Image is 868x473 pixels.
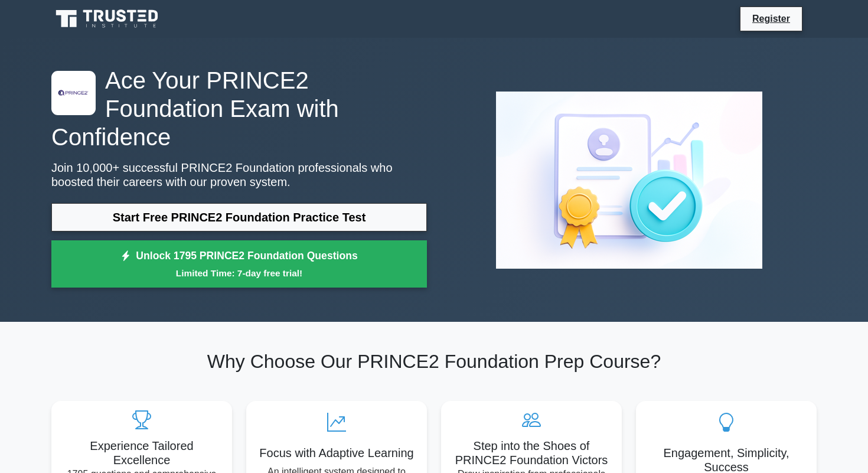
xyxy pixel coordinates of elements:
[51,203,427,231] a: Start Free PRINCE2 Foundation Practice Test
[256,446,417,460] h5: Focus with Adaptive Learning
[487,82,772,278] img: PRINCE2 Foundation Preview
[51,161,427,189] p: Join 10,000+ successful PRINCE2 Foundation professionals who boosted their careers with our prove...
[51,66,427,151] h1: Ace Your PRINCE2 Foundation Exam with Confidence
[51,350,817,373] h2: Why Choose Our PRINCE2 Foundation Prep Course?
[745,11,797,26] a: Register
[66,266,412,280] small: Limited Time: 7-day free trial!
[451,439,612,467] h5: Step into the Shoes of PRINCE2 Foundation Victors
[51,240,427,288] a: Unlock 1795 PRINCE2 Foundation QuestionsLimited Time: 7-day free trial!
[61,439,223,467] h5: Experience Tailored Excellence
